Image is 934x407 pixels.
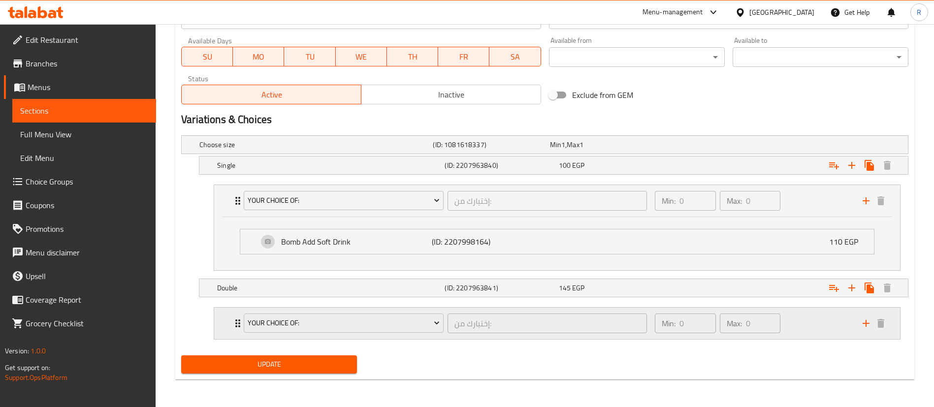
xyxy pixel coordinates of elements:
[181,112,908,127] h2: Variations & Choices
[438,47,489,66] button: FR
[244,313,444,333] button: Your Choice Of:
[733,47,908,67] div: ​
[878,279,896,297] button: Delete Double
[4,28,156,52] a: Edit Restaurant
[181,85,361,104] button: Active
[749,7,814,18] div: [GEOGRAPHIC_DATA]
[493,50,537,64] span: SA
[248,194,440,207] span: Your Choice Of:
[859,193,873,208] button: add
[843,157,861,174] button: Add new choice
[244,191,444,211] button: Your Choice Of:
[4,52,156,75] a: Branches
[572,89,633,101] span: Exclude from GEM
[206,181,908,275] li: ExpandExpand
[26,223,148,235] span: Promotions
[861,279,878,297] button: Clone new choice
[26,199,148,211] span: Coupons
[199,140,429,150] h5: Choose size
[12,99,156,123] a: Sections
[727,195,742,207] p: Max:
[248,317,440,329] span: Your Choice Of:
[12,146,156,170] a: Edit Menu
[917,7,921,18] span: R
[4,170,156,193] a: Choice Groups
[859,316,873,331] button: add
[873,316,888,331] button: delete
[186,88,357,102] span: Active
[20,152,148,164] span: Edit Menu
[217,160,441,170] h5: Single
[4,75,156,99] a: Menus
[433,140,546,150] h5: (ID: 1081618337)
[559,282,571,294] span: 145
[572,159,584,172] span: EGP
[214,308,900,339] div: Expand
[28,81,148,93] span: Menus
[26,247,148,258] span: Menu disclaimer
[182,136,908,154] div: Expand
[20,128,148,140] span: Full Menu View
[4,241,156,264] a: Menu disclaimer
[572,282,584,294] span: EGP
[873,193,888,208] button: delete
[550,140,663,150] div: ,
[559,159,571,172] span: 100
[26,176,148,188] span: Choice Groups
[26,34,148,46] span: Edit Restaurant
[5,344,29,357] span: Version:
[237,50,280,64] span: MO
[387,47,438,66] button: TH
[26,317,148,329] span: Grocery Checklist
[580,138,583,151] span: 1
[4,193,156,217] a: Coupons
[5,371,67,384] a: Support.OpsPlatform
[340,50,383,64] span: WE
[825,279,843,297] button: Add choice group
[727,317,742,329] p: Max:
[361,85,541,104] button: Inactive
[365,88,537,102] span: Inactive
[662,195,676,207] p: Min:
[26,270,148,282] span: Upsell
[489,47,541,66] button: SA
[550,138,561,151] span: Min
[829,236,866,248] p: 110 EGP
[4,288,156,312] a: Coverage Report
[181,47,233,66] button: SU
[4,264,156,288] a: Upsell
[4,217,156,241] a: Promotions
[567,138,579,151] span: Max
[561,138,565,151] span: 1
[445,283,554,293] h5: (ID: 2207963841)
[20,105,148,117] span: Sections
[31,344,46,357] span: 1.0.0
[233,47,284,66] button: MO
[878,157,896,174] button: Delete Single
[284,47,335,66] button: TU
[217,283,441,293] h5: Double
[240,229,874,254] div: Expand
[861,157,878,174] button: Clone new choice
[281,236,431,248] p: Bomb Add Soft Drink
[442,50,485,64] span: FR
[214,185,900,217] div: Expand
[12,123,156,146] a: Full Menu View
[288,50,331,64] span: TU
[181,355,357,374] button: Update
[4,312,156,335] a: Grocery Checklist
[199,157,908,174] div: Expand
[445,160,554,170] h5: (ID: 2207963840)
[549,47,725,67] div: ​
[189,358,349,371] span: Update
[26,58,148,69] span: Branches
[336,47,387,66] button: WE
[186,50,229,64] span: SU
[643,6,703,18] div: Menu-management
[843,279,861,297] button: Add new choice
[662,317,676,329] p: Min:
[825,157,843,174] button: Add choice group
[391,50,434,64] span: TH
[432,236,532,248] p: (ID: 2207998164)
[206,303,908,344] li: Expand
